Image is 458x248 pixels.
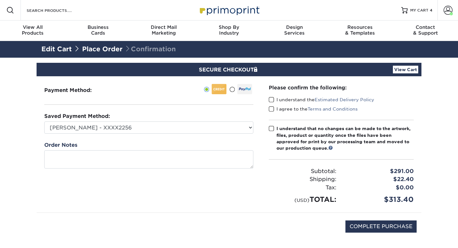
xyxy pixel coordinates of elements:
div: Industry [196,24,262,36]
div: TOTAL: [264,194,341,205]
span: Contact [393,24,458,30]
span: Confirmation [124,45,176,53]
label: I agree to the [269,106,358,112]
div: $0.00 [341,184,419,192]
a: DesignServices [262,21,327,41]
div: & Templates [327,24,393,36]
div: Marketing [131,24,196,36]
input: COMPLETE PURCHASE [345,220,417,233]
a: View Cart [393,66,418,73]
h3: Payment Method: [44,87,107,93]
a: Estimated Delivery Policy [315,97,374,102]
span: Resources [327,24,393,30]
div: $313.40 [341,194,419,205]
span: MY CART [410,8,428,13]
span: Business [65,24,131,30]
div: Services [262,24,327,36]
div: Tax: [264,184,341,192]
a: BusinessCards [65,21,131,41]
span: Direct Mail [131,24,196,30]
div: Cards [65,24,131,36]
a: Place Order [82,45,123,53]
a: Terms and Conditions [308,106,358,112]
div: $22.40 [341,175,419,184]
div: I understand that no changes can be made to the artwork, files, product or quantity once the file... [276,125,414,152]
label: Order Notes [44,141,77,149]
span: SECURE CHECKOUT [199,67,259,73]
small: (USD) [294,197,310,203]
div: Please confirm the following: [269,84,414,91]
span: Design [262,24,327,30]
label: I understand the [269,96,374,103]
img: Primoprint [197,3,261,17]
input: SEARCH PRODUCTS..... [26,6,89,14]
span: Shop By [196,24,262,30]
a: Resources& Templates [327,21,393,41]
a: Direct MailMarketing [131,21,196,41]
a: Shop ByIndustry [196,21,262,41]
div: & Support [393,24,458,36]
div: Subtotal: [264,167,341,176]
span: 4 [430,8,432,12]
a: Contact& Support [393,21,458,41]
div: $291.00 [341,167,419,176]
label: Saved Payment Method: [44,112,110,120]
a: Edit Cart [41,45,72,53]
div: Shipping: [264,175,341,184]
